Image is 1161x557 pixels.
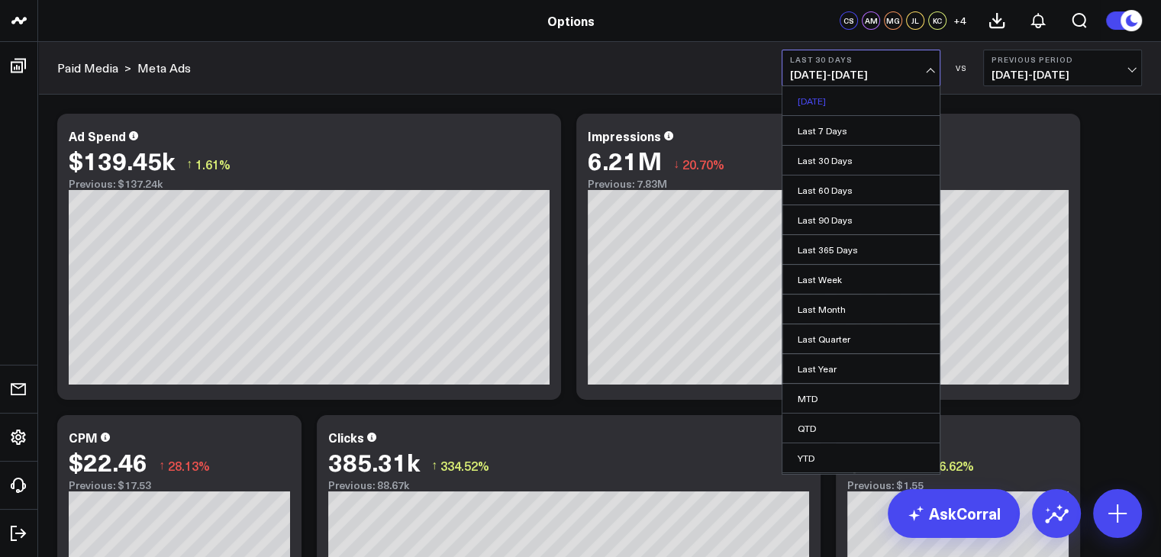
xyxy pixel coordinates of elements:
div: JL [906,11,924,30]
span: [DATE] - [DATE] [790,69,932,81]
a: MTD [782,384,940,413]
div: CPM [69,429,98,446]
span: ↑ [159,456,165,475]
b: Last 30 Days [790,55,932,64]
div: $0.36 [847,448,911,475]
div: Previous: $137.24k [69,178,550,190]
a: Last 365 Days [782,235,940,264]
div: Previous: $17.53 [69,479,290,491]
div: Clicks [328,429,364,446]
a: Last Quarter [782,324,940,353]
span: ↑ [186,154,192,174]
a: Last 30 Days [782,146,940,175]
div: KC [928,11,947,30]
a: Last Year [782,354,940,383]
span: 76.62% [932,457,974,474]
a: YTD [782,443,940,472]
span: 28.13% [168,457,210,474]
button: Last 30 Days[DATE]-[DATE] [782,50,940,86]
div: AM [862,11,880,30]
a: [DATE] [782,86,940,115]
a: Paid Media [57,60,118,76]
span: ↑ [431,456,437,475]
span: + 4 [953,15,966,26]
div: Previous: 88.67k [328,479,809,491]
div: Ad Spend [69,127,126,144]
a: Custom Dates [782,473,940,502]
div: MG [884,11,902,30]
a: QTD [782,414,940,443]
a: AskCorral [888,489,1020,538]
a: Last 60 Days [782,175,940,204]
button: +4 [950,11,969,30]
div: VS [948,63,976,72]
div: Previous: $1.55 [847,479,1069,491]
div: CS [840,11,858,30]
a: Last 90 Days [782,205,940,234]
div: Impressions [588,127,661,144]
a: Options [547,12,595,29]
div: 6.21M [588,146,662,174]
a: Last Month [782,295,940,324]
a: Last Week [782,265,940,294]
span: [DATE] - [DATE] [992,69,1134,81]
div: $139.45k [69,146,175,174]
a: Meta Ads [137,60,191,76]
span: ↓ [673,154,679,174]
b: Previous Period [992,55,1134,64]
div: > [57,60,131,76]
span: 334.52% [440,457,489,474]
div: $22.46 [69,448,147,475]
span: 1.61% [195,156,231,172]
button: Previous Period[DATE]-[DATE] [983,50,1142,86]
a: Last 7 Days [782,116,940,145]
div: Previous: 7.83M [588,178,1069,190]
div: 385.31k [328,448,420,475]
span: 20.70% [682,156,724,172]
